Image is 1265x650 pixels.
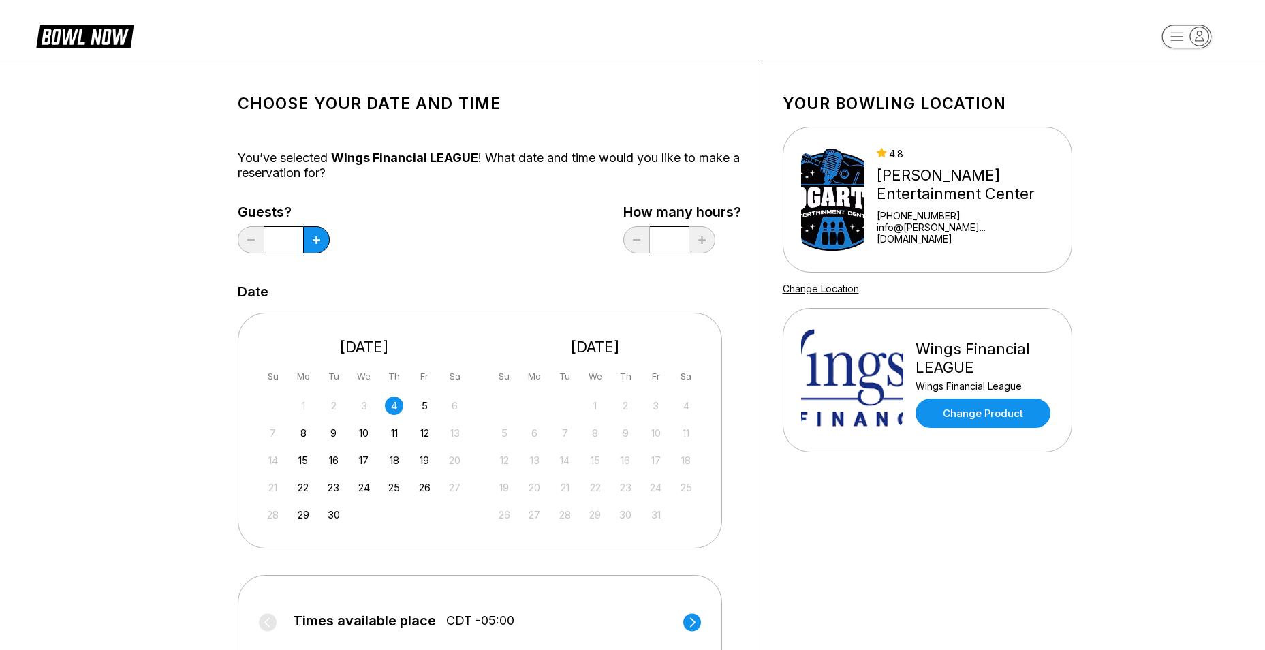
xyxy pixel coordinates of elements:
[556,478,574,497] div: Not available Tuesday, October 21st, 2025
[586,478,604,497] div: Not available Wednesday, October 22nd, 2025
[385,397,403,415] div: Choose Thursday, September 4th, 2025
[262,395,467,524] div: month 2025-09
[556,451,574,469] div: Not available Tuesday, October 14th, 2025
[355,478,373,497] div: Choose Wednesday, September 24th, 2025
[264,367,282,386] div: Su
[355,367,373,386] div: We
[416,451,434,469] div: Choose Friday, September 19th, 2025
[385,424,403,442] div: Choose Thursday, September 11th, 2025
[416,367,434,386] div: Fr
[556,506,574,524] div: Not available Tuesday, October 28th, 2025
[646,478,665,497] div: Not available Friday, October 24th, 2025
[355,451,373,469] div: Choose Wednesday, September 17th, 2025
[616,424,635,442] div: Not available Thursday, October 9th, 2025
[495,367,514,386] div: Su
[677,397,696,415] div: Not available Saturday, October 4th, 2025
[238,204,330,219] label: Guests?
[586,451,604,469] div: Not available Wednesday, October 15th, 2025
[294,451,313,469] div: Choose Monday, September 15th, 2025
[586,397,604,415] div: Not available Wednesday, October 1st, 2025
[646,451,665,469] div: Not available Friday, October 17th, 2025
[586,367,604,386] div: We
[324,424,343,442] div: Choose Tuesday, September 9th, 2025
[416,397,434,415] div: Choose Friday, September 5th, 2025
[677,451,696,469] div: Not available Saturday, October 18th, 2025
[238,284,268,299] label: Date
[877,210,1054,221] div: [PHONE_NUMBER]
[446,397,464,415] div: Not available Saturday, September 6th, 2025
[490,338,701,356] div: [DATE]
[446,451,464,469] div: Not available Saturday, September 20th, 2025
[495,478,514,497] div: Not available Sunday, October 19th, 2025
[264,506,282,524] div: Not available Sunday, September 28th, 2025
[294,478,313,497] div: Choose Monday, September 22nd, 2025
[556,424,574,442] div: Not available Tuesday, October 7th, 2025
[259,338,470,356] div: [DATE]
[586,424,604,442] div: Not available Wednesday, October 8th, 2025
[324,478,343,497] div: Choose Tuesday, September 23rd, 2025
[877,221,1054,245] a: info@[PERSON_NAME]...[DOMAIN_NAME]
[331,151,478,165] span: Wings Financial LEAGUE
[495,424,514,442] div: Not available Sunday, October 5th, 2025
[916,380,1054,392] div: Wings Financial League
[294,424,313,442] div: Choose Monday, September 8th, 2025
[446,367,464,386] div: Sa
[556,367,574,386] div: Tu
[525,478,544,497] div: Not available Monday, October 20th, 2025
[525,424,544,442] div: Not available Monday, October 6th, 2025
[783,283,859,294] a: Change Location
[495,451,514,469] div: Not available Sunday, October 12th, 2025
[525,451,544,469] div: Not available Monday, October 13th, 2025
[525,506,544,524] div: Not available Monday, October 27th, 2025
[916,340,1054,377] div: Wings Financial LEAGUE
[616,367,635,386] div: Th
[416,478,434,497] div: Choose Friday, September 26th, 2025
[385,367,403,386] div: Th
[646,367,665,386] div: Fr
[293,613,436,628] span: Times available place
[355,397,373,415] div: Not available Wednesday, September 3rd, 2025
[294,367,313,386] div: Mo
[446,613,514,628] span: CDT -05:00
[646,506,665,524] div: Not available Friday, October 31st, 2025
[586,506,604,524] div: Not available Wednesday, October 29th, 2025
[416,424,434,442] div: Choose Friday, September 12th, 2025
[616,478,635,497] div: Not available Thursday, October 23rd, 2025
[801,329,903,431] img: Wings Financial LEAGUE
[783,94,1072,113] h1: Your bowling location
[238,94,741,113] h1: Choose your Date and time
[385,478,403,497] div: Choose Thursday, September 25th, 2025
[616,451,635,469] div: Not available Thursday, October 16th, 2025
[493,395,698,524] div: month 2025-10
[877,148,1054,159] div: 4.8
[264,478,282,497] div: Not available Sunday, September 21st, 2025
[677,424,696,442] div: Not available Saturday, October 11th, 2025
[294,397,313,415] div: Not available Monday, September 1st, 2025
[264,424,282,442] div: Not available Sunday, September 7th, 2025
[616,506,635,524] div: Not available Thursday, October 30th, 2025
[623,204,741,219] label: How many hours?
[324,506,343,524] div: Choose Tuesday, September 30th, 2025
[646,424,665,442] div: Not available Friday, October 10th, 2025
[238,151,741,181] div: You’ve selected ! What date and time would you like to make a reservation for?
[446,424,464,442] div: Not available Saturday, September 13th, 2025
[446,478,464,497] div: Not available Saturday, September 27th, 2025
[646,397,665,415] div: Not available Friday, October 3rd, 2025
[324,397,343,415] div: Not available Tuesday, September 2nd, 2025
[294,506,313,524] div: Choose Monday, September 29th, 2025
[495,506,514,524] div: Not available Sunday, October 26th, 2025
[616,397,635,415] div: Not available Thursday, October 2nd, 2025
[801,149,864,251] img: Bogart's Entertainment Center
[877,166,1054,203] div: [PERSON_NAME] Entertainment Center
[677,367,696,386] div: Sa
[324,451,343,469] div: Choose Tuesday, September 16th, 2025
[525,367,544,386] div: Mo
[677,478,696,497] div: Not available Saturday, October 25th, 2025
[385,451,403,469] div: Choose Thursday, September 18th, 2025
[264,451,282,469] div: Not available Sunday, September 14th, 2025
[916,399,1050,428] a: Change Product
[324,367,343,386] div: Tu
[355,424,373,442] div: Choose Wednesday, September 10th, 2025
